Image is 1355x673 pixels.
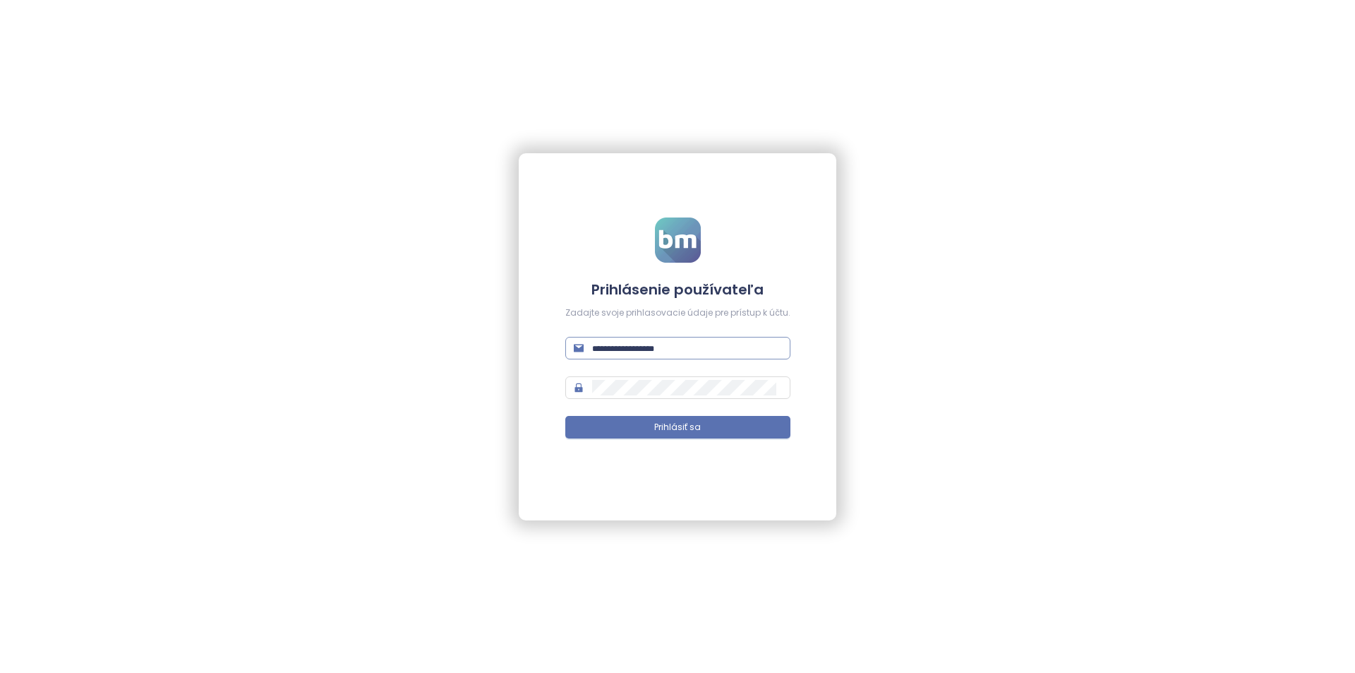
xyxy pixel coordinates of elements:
[565,280,790,299] h4: Prihlásenie používateľa
[565,416,790,439] button: Prihlásiť sa
[565,306,790,320] div: Zadajte svoje prihlasovacie údaje pre prístup k účtu.
[654,421,701,434] span: Prihlásiť sa
[655,218,701,263] img: logo
[574,383,584,393] span: lock
[574,343,584,353] span: mail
